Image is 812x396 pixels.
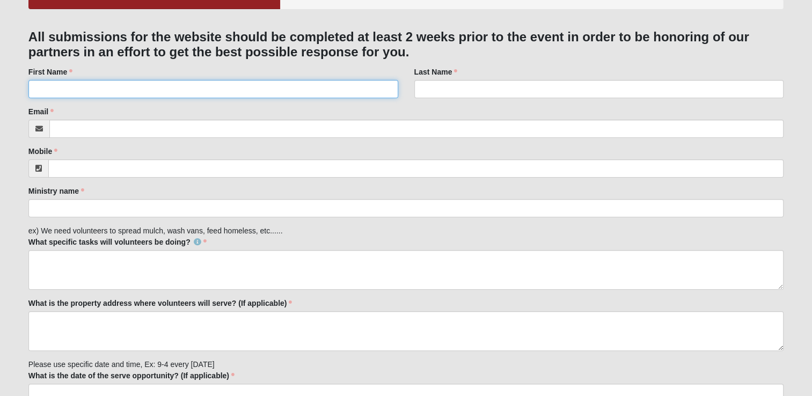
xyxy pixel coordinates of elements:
[28,370,235,381] label: What is the date of the serve opportunity? (If applicable)
[414,67,458,77] label: Last Name
[28,298,292,309] label: What is the property address where volunteers will serve? (If applicable)
[28,146,57,157] label: Mobile
[28,106,54,117] label: Email
[28,67,72,77] label: First Name
[28,30,784,61] h3: All submissions for the website should be completed at least 2 weeks prior to the event in order ...
[28,186,84,196] label: Ministry name
[28,237,207,247] label: What specific tasks will volunteers be doing?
